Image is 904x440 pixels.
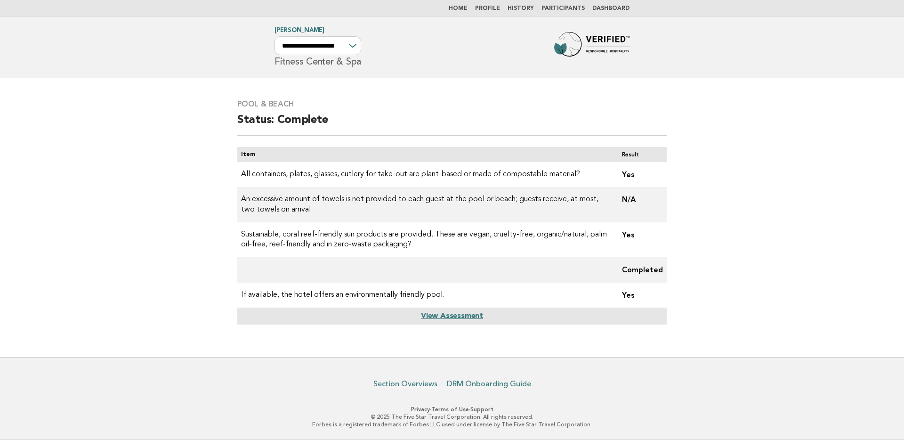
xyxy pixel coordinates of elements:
th: Result [614,147,667,162]
a: Support [470,406,493,413]
td: All containers, plates, glasses, cutlery for take-out are plant-based or made of compostable mate... [237,162,614,187]
td: Yes [614,283,667,308]
h2: Status: Complete [237,113,667,136]
th: Item [237,147,614,162]
a: Terms of Use [431,406,469,413]
a: Participants [541,6,585,11]
td: Completed [614,257,667,282]
td: Yes [614,222,667,258]
a: Dashboard [592,6,630,11]
a: View Assessment [421,312,483,320]
p: © 2025 The Five Star Travel Corporation. All rights reserved. [164,413,740,421]
td: If available, the hotel offers an environmentally friendly pool. [237,283,614,308]
a: [PERSON_NAME] [274,27,324,33]
a: Home [449,6,468,11]
a: Profile [475,6,500,11]
h1: Fitness Center & Spa [274,28,361,66]
p: Forbes is a registered trademark of Forbes LLC used under license by The Five Star Travel Corpora... [164,421,740,428]
td: Sustainable, coral reef-friendly sun products are provided. These are vegan, cruelty-free, organi... [237,222,614,258]
td: N/A [614,187,667,222]
a: DRM Onboarding Guide [447,379,531,389]
a: History [508,6,534,11]
img: Forbes Travel Guide [554,32,630,62]
td: Yes [614,162,667,187]
a: Section Overviews [373,379,437,389]
td: An excessive amount of towels is not provided to each guest at the pool or beach; guests receive,... [237,187,614,222]
h3: Pool & Beach [237,99,667,109]
p: · · [164,406,740,413]
a: Privacy [411,406,430,413]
